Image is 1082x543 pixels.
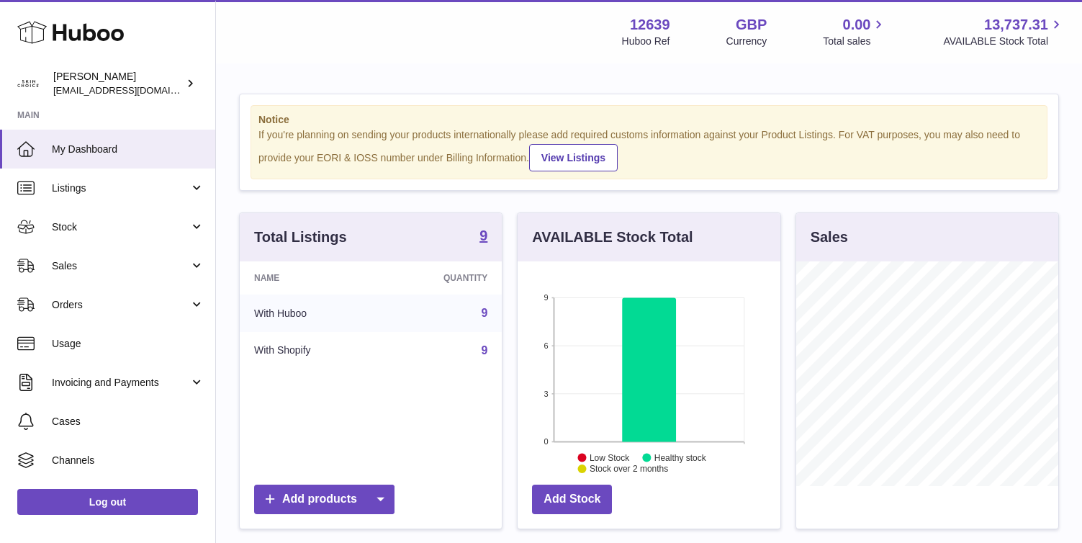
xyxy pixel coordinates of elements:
[52,220,189,234] span: Stock
[17,73,39,94] img: admin@skinchoice.com
[254,228,347,247] h3: Total Listings
[736,15,767,35] strong: GBP
[654,452,707,462] text: Healthy stock
[823,35,887,48] span: Total sales
[544,293,549,302] text: 9
[544,341,549,350] text: 6
[52,337,204,351] span: Usage
[52,376,189,390] span: Invoicing and Payments
[53,70,183,97] div: [PERSON_NAME]
[481,307,487,319] a: 9
[984,15,1048,35] span: 13,737.31
[726,35,767,48] div: Currency
[52,259,189,273] span: Sales
[943,15,1065,48] a: 13,737.31 AVAILABLE Stock Total
[52,454,204,467] span: Channels
[381,261,502,295] th: Quantity
[544,389,549,398] text: 3
[258,113,1040,127] strong: Notice
[532,228,693,247] h3: AVAILABLE Stock Total
[240,332,381,369] td: With Shopify
[529,144,618,171] a: View Listings
[17,489,198,515] a: Log out
[53,84,212,96] span: [EMAIL_ADDRESS][DOMAIN_NAME]
[544,437,549,446] text: 0
[52,415,204,428] span: Cases
[590,464,668,474] text: Stock over 2 months
[52,143,204,156] span: My Dashboard
[943,35,1065,48] span: AVAILABLE Stock Total
[843,15,871,35] span: 0.00
[479,228,487,243] strong: 9
[52,298,189,312] span: Orders
[823,15,887,48] a: 0.00 Total sales
[622,35,670,48] div: Huboo Ref
[590,452,630,462] text: Low Stock
[811,228,848,247] h3: Sales
[240,261,381,295] th: Name
[52,181,189,195] span: Listings
[532,485,612,514] a: Add Stock
[254,485,395,514] a: Add products
[240,295,381,332] td: With Huboo
[481,344,487,356] a: 9
[630,15,670,35] strong: 12639
[258,128,1040,171] div: If you're planning on sending your products internationally please add required customs informati...
[479,228,487,246] a: 9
